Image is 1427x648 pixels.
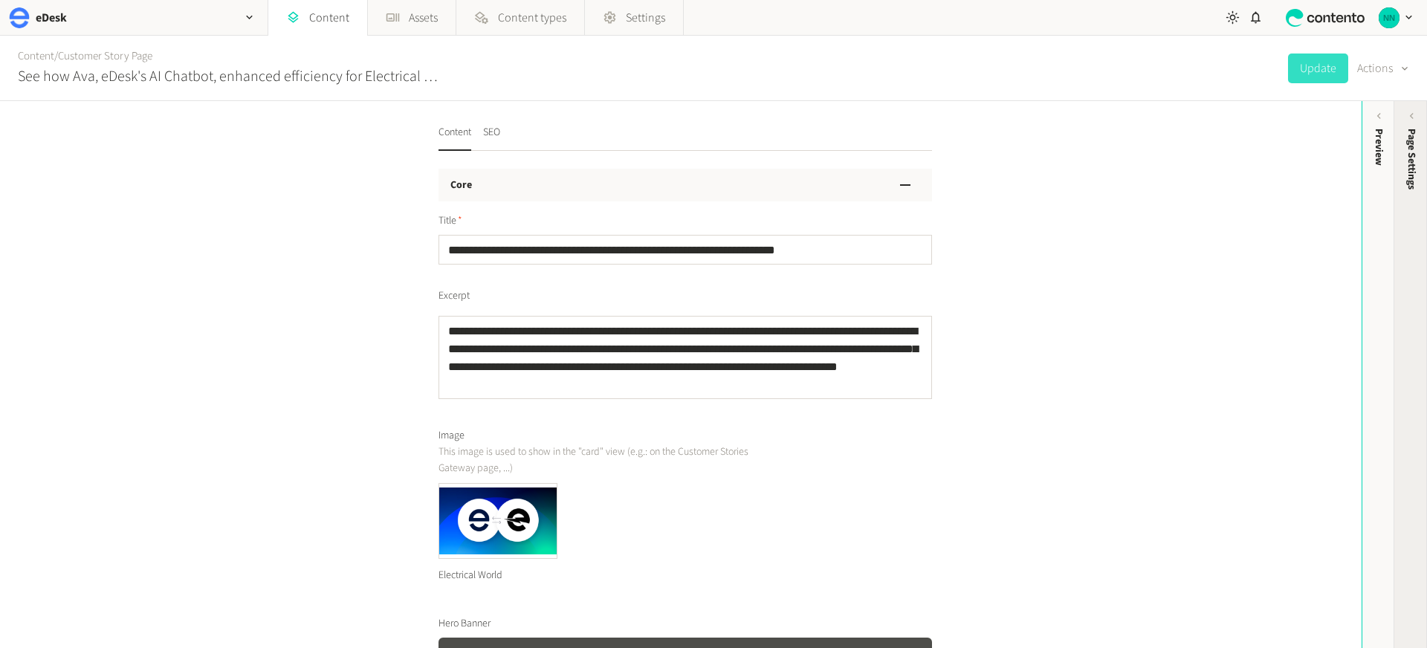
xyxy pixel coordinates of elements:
[18,48,54,64] a: Content
[498,9,566,27] span: Content types
[9,7,30,28] img: eDesk
[18,65,446,88] h2: See how Ava, eDesk's AI Chatbot, enhanced efficiency for Electrical World
[1357,54,1409,83] button: Actions
[439,484,557,558] img: Electrical World
[450,178,472,193] h3: Core
[439,213,462,229] span: Title
[439,125,471,151] button: Content
[483,125,500,151] button: SEO
[54,48,58,64] span: /
[58,48,152,64] a: Customer Story Page
[439,288,470,304] span: Excerpt
[36,9,67,27] h2: eDesk
[439,616,491,632] span: Hero Banner
[439,444,777,477] p: This image is used to show in the "card" view (e.g.: on the Customer Stories Gateway page, ...)
[439,559,557,592] div: Electrical World
[439,428,465,444] span: Image
[1379,7,1400,28] img: Nikola Nikolov
[1371,129,1387,166] div: Preview
[1404,129,1420,189] span: Page Settings
[626,9,665,27] span: Settings
[1288,54,1348,83] button: Update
